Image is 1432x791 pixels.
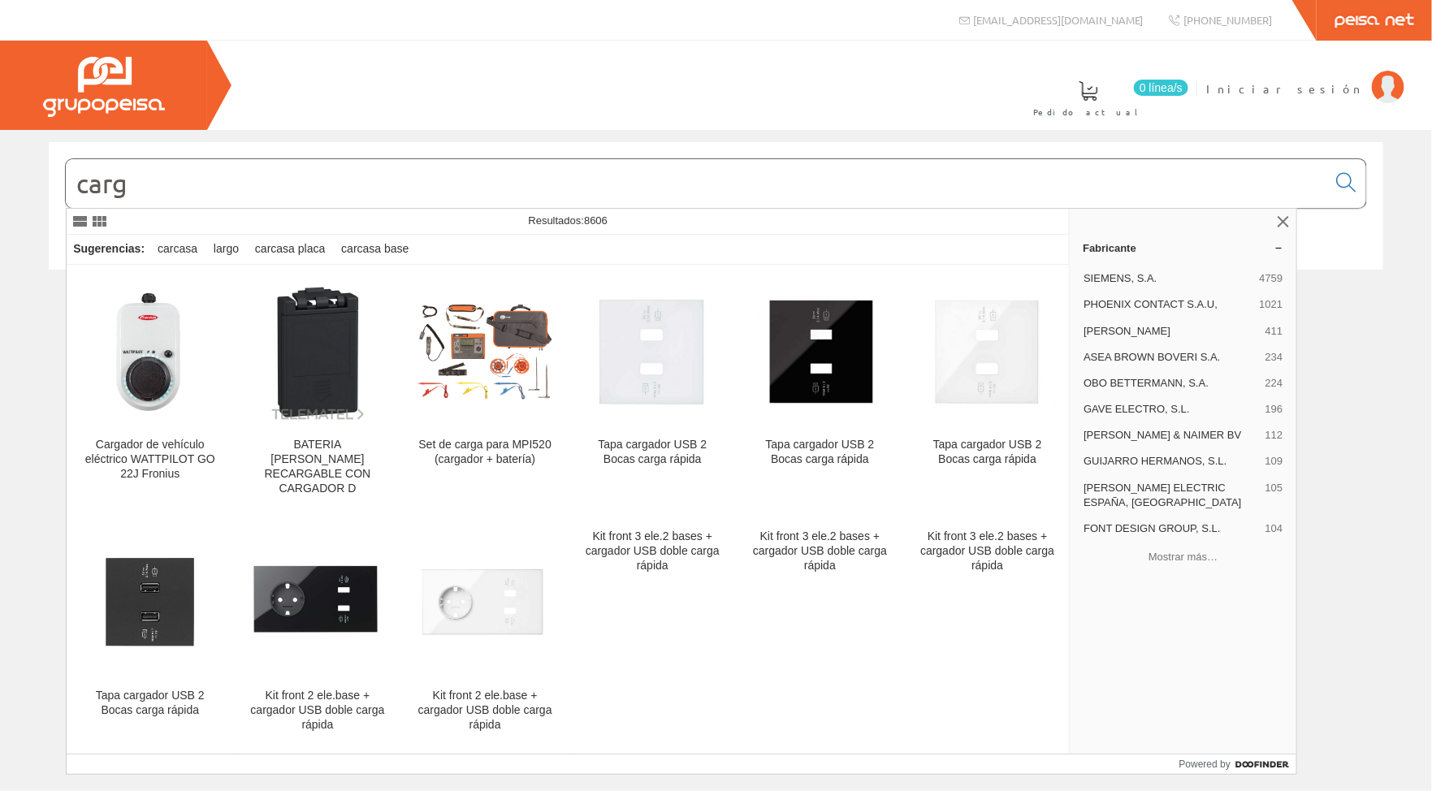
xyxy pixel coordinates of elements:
[234,266,400,515] a: BATERIA Li-Ion RECARGABLE CON CARGADOR D BATERIA [PERSON_NAME] RECARGABLE CON CARGADOR D
[80,689,220,718] div: Tapa cargador USB 2 Bocas carga rápida
[1084,350,1258,365] span: ASEA BROWN BOVERI S.A.
[904,517,1071,751] a: Kit front 3 ele.2 bases + cargador USB doble carga rápida
[1084,454,1258,469] span: GUIJARRO HERMANOS, S.L.
[234,517,400,751] a: Kit front 2 ele.base + cargador USB doble carga rápida Kit front 2 ele.base + cargador USB doble ...
[1084,376,1258,391] span: OBO BETTERMANN, S.A.
[1265,350,1283,365] span: 234
[83,279,218,425] img: Cargador de vehículo eléctrico WATTPILOT GO 22J Fronius
[1179,757,1231,772] span: Powered by
[43,57,165,117] img: Grupo Peisa
[335,235,415,264] div: carcasa base
[402,266,569,515] a: Set de carga para MPI520 (cargador + batería) Set de carga para MPI520 (cargador + batería)
[415,566,556,639] img: Kit front 2 ele.base + cargador USB doble carga rápida
[1179,754,1297,774] a: Powered by
[1265,454,1283,469] span: 109
[1084,481,1258,510] span: [PERSON_NAME] ELECTRIC ESPAÑA, [GEOGRAPHIC_DATA]
[1259,271,1283,286] span: 4759
[1084,521,1258,536] span: FONT DESIGN GROUP, S.L.
[415,438,556,467] div: Set de carga para MPI520 (cargador + batería)
[528,214,608,227] span: Resultados:
[974,13,1144,27] span: [EMAIL_ADDRESS][DOMAIN_NAME]
[569,517,736,751] a: Kit front 3 ele.2 bases + cargador USB doble carga rápida
[67,517,233,751] a: Tapa cargador USB 2 Bocas carga rápida Tapa cargador USB 2 Bocas carga rápida
[207,235,245,264] div: largo
[247,282,387,422] img: BATERIA Li-Ion RECARGABLE CON CARGADOR D
[750,282,890,422] img: Tapa cargador USB 2 Bocas carga rápida
[1265,376,1283,391] span: 224
[415,689,556,733] div: Kit front 2 ele.base + cargador USB doble carga rápida
[1206,67,1404,83] a: Iniciar sesión
[582,529,723,573] div: Kit front 3 ele.2 bases + cargador USB doble carga rápida
[917,529,1058,573] div: Kit front 3 ele.2 bases + cargador USB doble carga rápida
[1084,271,1252,286] span: SIEMENS, S.A.
[1265,324,1283,339] span: 411
[1033,104,1144,120] span: Pedido actual
[582,282,723,422] img: Tapa cargador USB 2 Bocas carga rápida
[80,532,220,672] img: Tapa cargador USB 2 Bocas carga rápida
[67,238,148,261] div: Sugerencias:
[582,438,723,467] div: Tapa cargador USB 2 Bocas carga rápida
[1183,13,1272,27] span: [PHONE_NUMBER]
[1265,428,1283,443] span: 112
[1076,543,1290,570] button: Mostrar más…
[750,438,890,467] div: Tapa cargador USB 2 Bocas carga rápida
[80,438,220,482] div: Cargador de vehículo eléctrico WATTPILOT GO 22J Fronius
[1265,402,1283,417] span: 196
[917,438,1058,467] div: Tapa cargador USB 2 Bocas carga rápida
[1265,481,1283,510] span: 105
[402,517,569,751] a: Kit front 2 ele.base + cargador USB doble carga rápida Kit front 2 ele.base + cargador USB doble ...
[247,561,387,643] img: Kit front 2 ele.base + cargador USB doble carga rápida
[1259,297,1283,312] span: 1021
[917,282,1058,422] img: Tapa cargador USB 2 Bocas carga rápida
[151,235,204,264] div: carcasa
[1265,521,1283,536] span: 104
[737,266,903,515] a: Tapa cargador USB 2 Bocas carga rápida Tapa cargador USB 2 Bocas carga rápida
[750,529,890,573] div: Kit front 3 ele.2 bases + cargador USB doble carga rápida
[904,266,1071,515] a: Tapa cargador USB 2 Bocas carga rápida Tapa cargador USB 2 Bocas carga rápida
[1206,80,1364,97] span: Iniciar sesión
[247,438,387,496] div: BATERIA [PERSON_NAME] RECARGABLE CON CARGADOR D
[1084,297,1252,312] span: PHOENIX CONTACT S.A.U,
[247,689,387,733] div: Kit front 2 ele.base + cargador USB doble carga rápida
[1134,80,1188,96] span: 0 línea/s
[415,296,556,408] img: Set de carga para MPI520 (cargador + batería)
[49,290,1383,304] div: © Grupo Peisa
[67,266,233,515] a: Cargador de vehículo eléctrico WATTPILOT GO 22J Fronius Cargador de vehículo eléctrico WATTPILOT ...
[737,517,903,751] a: Kit front 3 ele.2 bases + cargador USB doble carga rápida
[584,214,608,227] span: 8606
[1084,324,1258,339] span: [PERSON_NAME]
[569,266,736,515] a: Tapa cargador USB 2 Bocas carga rápida Tapa cargador USB 2 Bocas carga rápida
[66,159,1326,208] input: Buscar...
[249,235,331,264] div: carcasa placa
[1084,428,1258,443] span: [PERSON_NAME] & NAIMER BV
[1070,235,1296,261] a: Fabricante
[1084,402,1258,417] span: GAVE ELECTRO, S.L.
